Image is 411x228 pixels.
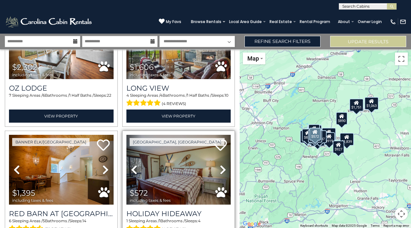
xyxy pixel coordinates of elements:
span: 6 [9,218,11,223]
span: My Favs [166,19,181,25]
span: 10 [225,93,228,98]
span: 1 [126,218,128,223]
a: Browse Rentals [188,17,225,26]
a: Owner Login [355,17,385,26]
a: View Property [126,110,231,123]
span: 4 [160,93,163,98]
span: 4 [198,218,201,223]
div: Sleeping Areas / Bathrooms / Sleeps: [9,93,114,108]
a: Report a map error [383,224,409,227]
span: including taxes & fees [12,198,53,202]
span: including taxes & fees [130,198,171,202]
img: thumbnail_163267575.jpeg [126,135,231,205]
div: $1,365 [300,130,314,143]
button: Keyboard shortcuts [300,224,328,228]
a: About [335,17,353,26]
div: $1,063 [364,97,379,110]
a: Add to favorites [97,139,110,152]
span: 1 Half Baths / [69,93,94,98]
a: View Property [9,110,114,123]
a: Banner Elk/[GEOGRAPHIC_DATA] [12,138,90,146]
span: $572 [130,188,148,198]
span: $2,302 [12,62,37,72]
img: thumbnail_163263139.jpeg [9,135,114,205]
span: 5 [43,218,45,223]
img: White-1-2.png [5,15,94,28]
a: Terms (opens in new tab) [371,224,380,227]
img: phone-regular-white.png [390,19,396,25]
span: 6 [43,93,45,98]
div: $828 [302,129,313,142]
a: Holiday Hideaway [126,209,231,218]
div: Sleeping Areas / Bathrooms / Sleeps: [126,93,231,108]
div: $788 [308,124,320,137]
div: $2,302 [308,130,322,142]
a: Oz Lodge [9,84,114,93]
span: $1,395 [12,188,35,198]
a: Open this area in Google Maps (opens a new window) [241,220,262,228]
button: Change map style [243,53,265,64]
span: 14 [82,218,86,223]
div: $1,751 [349,99,364,111]
a: My Favs [159,18,181,25]
button: Toggle fullscreen view [395,53,408,65]
span: 22 [107,93,111,98]
span: 4 [126,93,129,98]
a: Local Area Guide [226,17,265,26]
a: Red Barn at [GEOGRAPHIC_DATA] [9,209,114,218]
div: $890 [336,112,347,125]
span: 7 [9,93,11,98]
span: including taxes & fees [130,73,171,77]
span: Map data ©2025 Google [332,224,367,227]
button: Update Results [330,36,406,47]
a: Refine Search Filters [244,36,321,47]
span: 1 [159,218,160,223]
a: Long View [126,84,231,93]
img: Google [241,220,262,228]
span: 1 Half Baths / [187,93,211,98]
a: Rental Program [296,17,333,26]
div: $1,839 [340,133,354,146]
a: [GEOGRAPHIC_DATA], [GEOGRAPHIC_DATA] [130,138,225,146]
span: (4 reviews) [162,100,186,108]
span: Map [247,55,259,62]
div: $2,559 [322,128,336,141]
div: $919 [323,132,335,145]
button: Map camera controls [395,208,408,220]
span: $1,606 [130,62,154,72]
div: $572 [309,128,321,141]
span: including taxes & fees [12,73,53,77]
h3: Red Barn at Tiffanys Estate [9,209,114,218]
a: Real Estate [266,17,295,26]
img: mail-regular-white.png [400,19,406,25]
div: $927 [333,141,344,153]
